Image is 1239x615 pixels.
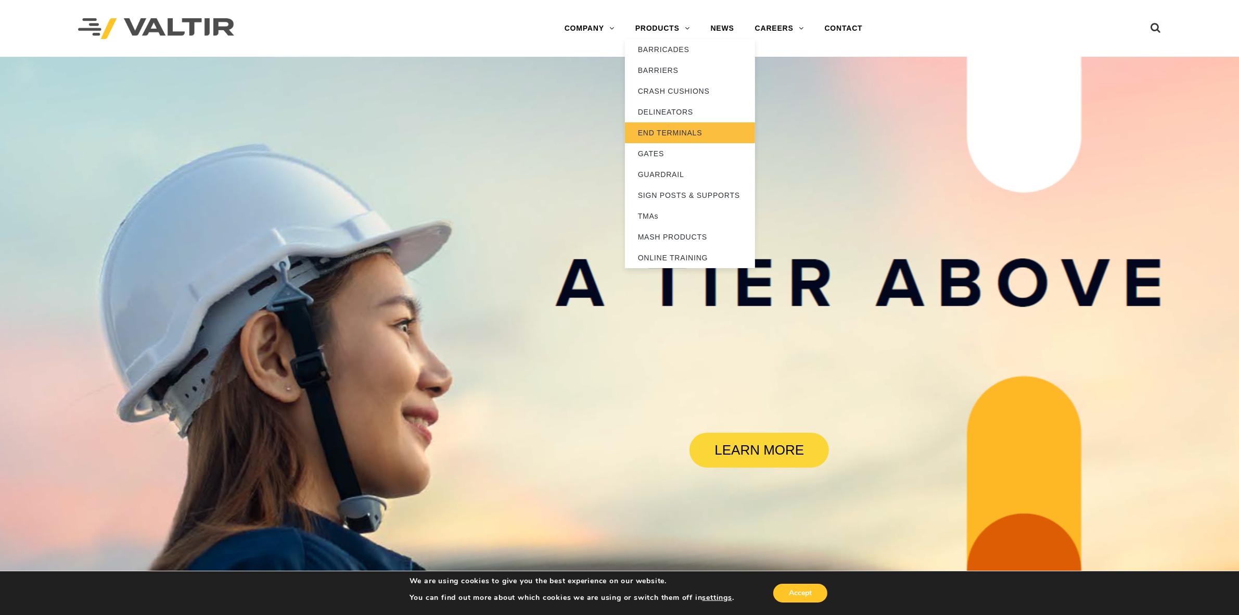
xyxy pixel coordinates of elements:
[773,584,827,603] button: Accept
[625,81,755,102] a: CRASH CUSHIONS
[702,593,732,603] button: settings
[625,206,755,227] a: TMAs
[700,18,745,39] a: NEWS
[745,18,814,39] a: CAREERS
[625,247,755,268] a: ONLINE TRAINING
[625,60,755,81] a: BARRIERS
[625,164,755,185] a: GUARDRAIL
[814,18,873,39] a: CONTACT
[689,433,829,468] a: LEARN MORE
[78,18,234,40] img: Valtir
[625,18,700,39] a: PRODUCTS
[410,593,734,603] p: You can find out more about which cookies we are using or switch them off in .
[625,185,755,206] a: SIGN POSTS & SUPPORTS
[625,143,755,164] a: GATES
[625,39,755,60] a: BARRICADES
[625,227,755,247] a: MASH PRODUCTS
[554,18,625,39] a: COMPANY
[625,102,755,122] a: DELINEATORS
[625,122,755,143] a: END TERMINALS
[410,576,734,586] p: We are using cookies to give you the best experience on our website.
